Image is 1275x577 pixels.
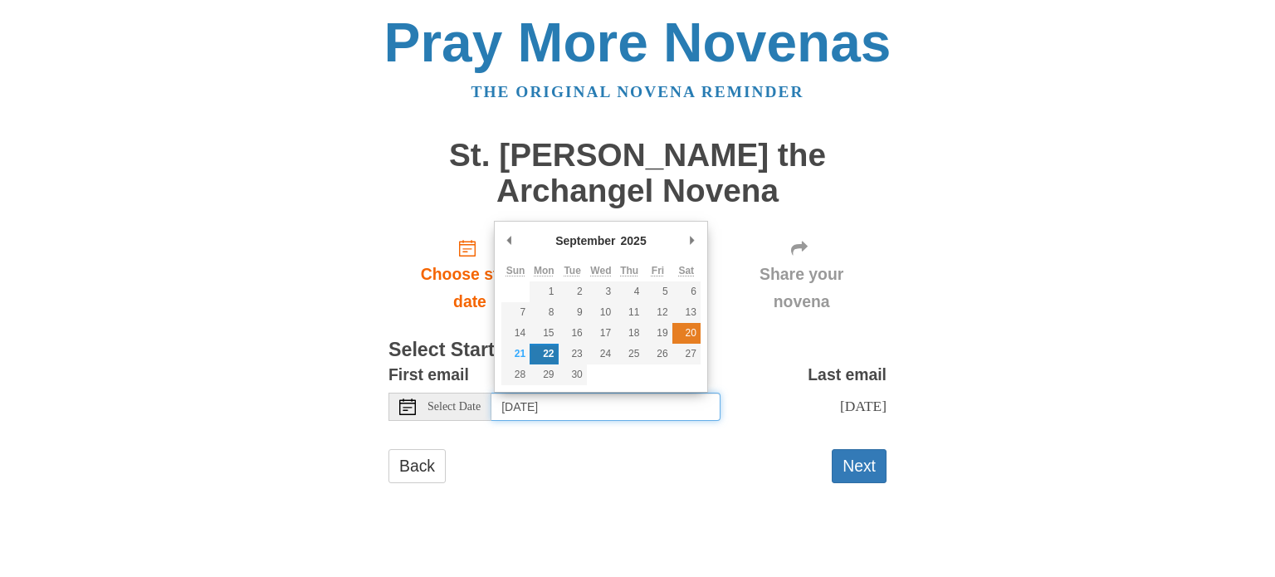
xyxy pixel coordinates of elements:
[615,302,643,323] button: 11
[672,302,701,323] button: 13
[587,323,615,344] button: 17
[684,228,701,253] button: Next Month
[534,265,554,276] abbr: Monday
[388,225,551,324] a: Choose start date
[559,323,587,344] button: 16
[672,323,701,344] button: 20
[643,302,672,323] button: 12
[501,364,530,385] button: 28
[388,361,469,389] label: First email
[587,302,615,323] button: 10
[501,323,530,344] button: 14
[530,323,558,344] button: 15
[840,398,887,414] span: [DATE]
[530,344,558,364] button: 22
[652,265,664,276] abbr: Friday
[643,281,672,302] button: 5
[832,449,887,483] button: Next
[530,364,558,385] button: 29
[501,302,530,323] button: 7
[559,364,587,385] button: 30
[618,228,649,253] div: 2025
[672,281,701,302] button: 6
[716,225,887,324] div: Click "Next" to confirm your start date first.
[471,83,804,100] a: The original novena reminder
[559,302,587,323] button: 9
[384,12,892,73] a: Pray More Novenas
[587,281,615,302] button: 3
[620,265,638,276] abbr: Thursday
[501,344,530,364] button: 21
[733,261,870,315] span: Share your novena
[587,344,615,364] button: 24
[672,344,701,364] button: 27
[559,344,587,364] button: 23
[559,281,587,302] button: 2
[388,138,887,208] h1: St. [PERSON_NAME] the Archangel Novena
[643,344,672,364] button: 26
[506,265,525,276] abbr: Sunday
[405,261,535,315] span: Choose start date
[530,281,558,302] button: 1
[553,228,618,253] div: September
[590,265,611,276] abbr: Wednesday
[491,393,721,421] input: Use the arrow keys to pick a date
[501,228,518,253] button: Previous Month
[808,361,887,389] label: Last email
[615,344,643,364] button: 25
[615,323,643,344] button: 18
[388,340,887,361] h3: Select Start Date
[530,302,558,323] button: 8
[678,265,694,276] abbr: Saturday
[388,449,446,483] a: Back
[643,323,672,344] button: 19
[564,265,580,276] abbr: Tuesday
[615,281,643,302] button: 4
[427,401,481,413] span: Select Date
